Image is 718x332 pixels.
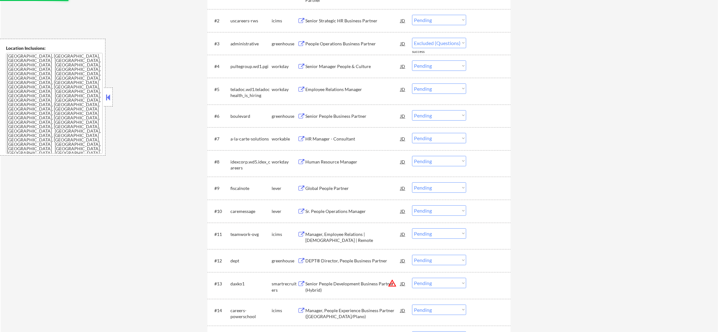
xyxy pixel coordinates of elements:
[400,228,406,240] div: JD
[412,49,437,54] div: success
[214,18,225,24] div: #2
[400,133,406,144] div: JD
[230,41,272,47] div: administrative
[230,185,272,192] div: fiscalnote
[305,281,400,293] div: Senior People Development Business Partner (Hybrid)
[400,278,406,289] div: JD
[272,258,297,264] div: greenhouse
[400,305,406,316] div: JD
[305,63,400,70] div: Senior Manager People & Culture
[6,45,103,51] div: Location Inclusions:
[272,113,297,119] div: greenhouse
[230,208,272,215] div: caremessage
[305,136,400,142] div: HR Manager - Consultant
[230,113,272,119] div: boulevard
[214,281,225,287] div: #13
[272,63,297,70] div: workday
[272,231,297,238] div: icims
[388,279,397,288] button: warning_amber
[214,231,225,238] div: #11
[272,86,297,93] div: workday
[214,159,225,165] div: #8
[214,63,225,70] div: #4
[230,231,272,238] div: teamwork-ovg
[272,136,297,142] div: workable
[214,208,225,215] div: #10
[272,281,297,293] div: smartrecruiters
[305,18,400,24] div: Senior Strategic HR Business Partner
[305,307,400,320] div: Manager, People Experience Business Partner ([GEOGRAPHIC_DATA]/Plano)
[214,307,225,314] div: #14
[400,15,406,26] div: JD
[400,60,406,72] div: JD
[230,281,272,287] div: daxko1
[214,258,225,264] div: #12
[272,185,297,192] div: lever
[214,41,225,47] div: #3
[230,159,272,171] div: idexcorp.wd5.idex_careers
[230,18,272,24] div: uscareers-rws
[272,159,297,165] div: workday
[230,63,272,70] div: pultegroup.wd1.pgi
[230,86,272,99] div: teladoc.wd1.teladochealth_is_hiring
[400,182,406,194] div: JD
[214,113,225,119] div: #6
[272,18,297,24] div: icims
[305,258,400,264] div: DEPT® Director, People Business Partner
[272,208,297,215] div: lever
[230,136,272,142] div: a-la-carte-solutions
[214,185,225,192] div: #9
[400,83,406,95] div: JD
[214,86,225,93] div: #5
[305,86,400,93] div: Employee Relations Manager
[400,156,406,167] div: JD
[305,231,400,243] div: Manager, Employee Relations | [DEMOGRAPHIC_DATA] | Remote
[305,41,400,47] div: People Operations Business Partner
[272,307,297,314] div: icims
[305,159,400,165] div: Human Resource Manager
[305,185,400,192] div: Global People Partner
[272,41,297,47] div: greenhouse
[400,38,406,49] div: JD
[305,113,400,119] div: Senior People Business Partner
[400,205,406,217] div: JD
[400,110,406,122] div: JD
[400,255,406,266] div: JD
[305,208,400,215] div: Sr. People Operations Manager
[230,307,272,320] div: careers-powerschool
[230,258,272,264] div: dept
[214,136,225,142] div: #7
